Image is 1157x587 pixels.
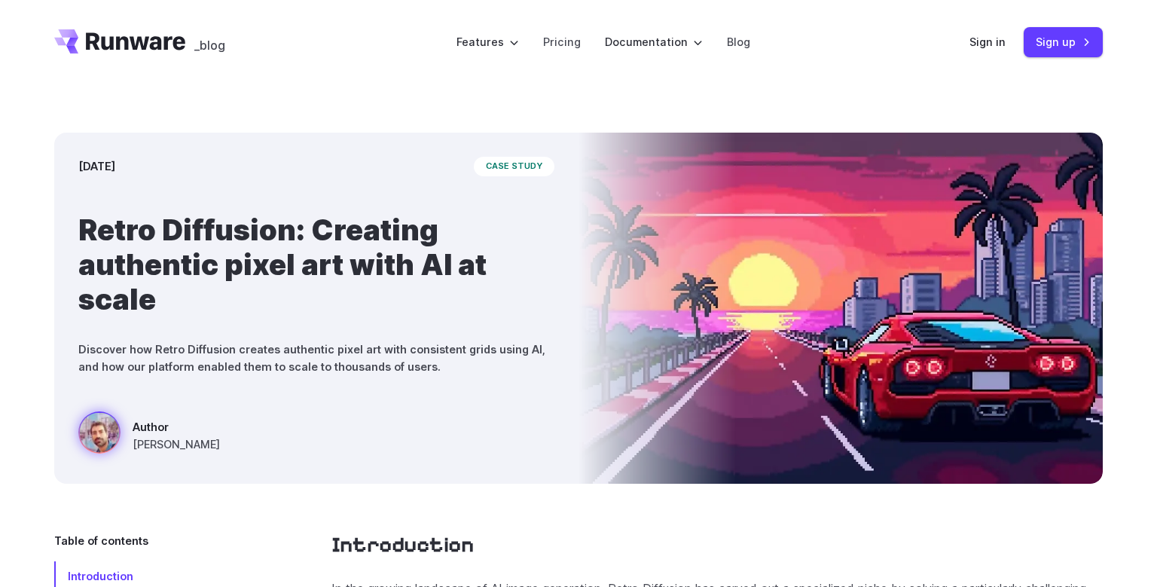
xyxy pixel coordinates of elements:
a: Sign in [969,33,1006,50]
label: Documentation [605,33,703,50]
span: Table of contents [54,532,148,549]
a: Blog [727,33,750,50]
a: Go to / [54,29,185,54]
span: case study [474,157,554,176]
img: a red sports car on a futuristic highway with a sunset and city skyline in the background, styled... [578,133,1103,484]
span: Introduction [68,570,133,582]
label: Features [456,33,519,50]
time: [DATE] [78,157,115,175]
a: Pricing [543,33,581,50]
span: _blog [194,39,225,51]
a: Sign up [1024,27,1103,57]
h1: Retro Diffusion: Creating authentic pixel art with AI at scale [78,212,554,316]
a: a red sports car on a futuristic highway with a sunset and city skyline in the background, styled... [78,411,220,460]
span: [PERSON_NAME] [133,436,220,453]
p: Discover how Retro Diffusion creates authentic pixel art with consistent grids using AI, and how ... [78,341,554,375]
span: Author [133,418,220,436]
a: _blog [194,29,225,54]
a: Introduction [331,532,474,558]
